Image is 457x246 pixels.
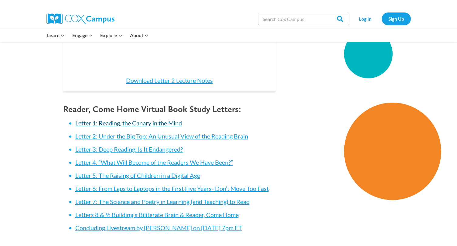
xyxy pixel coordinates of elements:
a: Letter 1: Reading, the Canary in the Mind [75,119,182,127]
a: Download Letter 2 Lecture Notes [126,77,213,84]
img: Cox Campus [46,13,114,24]
h4: Reader, Come Home Virtual Book Study Letters: [63,104,276,114]
button: Child menu of About [126,29,152,42]
a: Letter 2: Under the Big Top: An Unusual View of the Reading Brain [75,132,248,140]
a: Letter 7: The Science and Poetry in Learning (and Teaching) to Read [75,198,250,205]
a: Letters 8 & 9: Building a Biliterate Brain & Reader, Come Home [75,211,239,218]
a: Log In [352,12,379,25]
a: Letter 3: Deep Reading: Is It Endangered? [75,146,183,153]
button: Child menu of Engage [68,29,97,42]
a: Sign Up [382,12,411,25]
a: Concluding Livestream by [PERSON_NAME] on [DATE] 7pm ET [75,224,242,231]
nav: Secondary Navigation [352,12,411,25]
nav: Primary Navigation [43,29,152,42]
input: Search Cox Campus [258,13,349,25]
button: Child menu of Explore [97,29,126,42]
a: Letter 4: “What Will Become of the Readers We Have Been?” [75,159,233,166]
a: Letter 6: From Laps to Laptops in the First Five Years- Don’t Move Too Fast [75,185,269,192]
button: Child menu of Learn [43,29,69,42]
a: Letter 5: The Raising of Children in a Digital Age [75,172,200,179]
